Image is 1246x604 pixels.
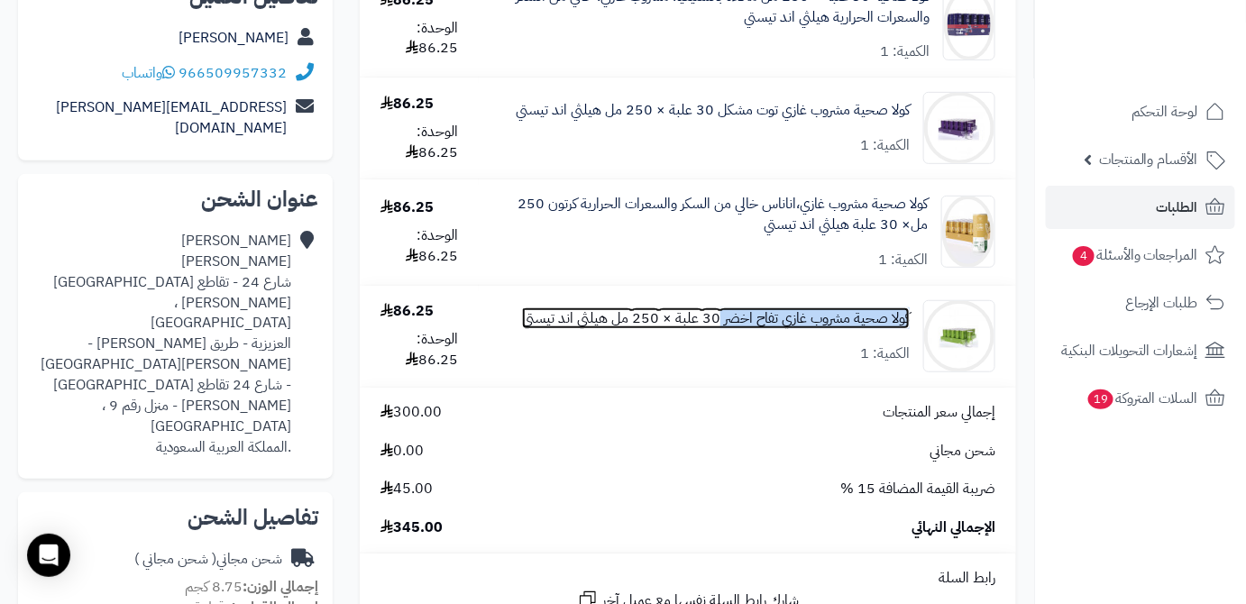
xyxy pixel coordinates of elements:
[134,549,282,570] div: شحن مجاني
[1086,386,1198,411] span: السلات المتروكة
[27,534,70,577] div: Open Intercom Messenger
[924,92,994,164] img: 1753999019-Products_7032_02-90x90.jpg
[32,188,318,210] h2: عنوان الشحن
[380,479,433,499] span: 45.00
[1046,186,1235,229] a: الطلبات
[883,402,995,423] span: إجمالي سعر المنتجات
[380,197,434,218] div: 86.25
[367,568,1009,589] div: رابط السلة
[878,250,928,270] div: الكمية: 1
[380,517,443,538] span: 345.00
[1088,389,1114,409] span: 19
[179,27,289,49] a: [PERSON_NAME]
[1061,338,1198,363] span: إشعارات التحويلات البنكية
[860,135,910,156] div: الكمية: 1
[880,41,930,62] div: الكمية: 1
[522,308,910,329] a: كولا صحية مشروب غازي تفاح اخضر 30 علبة × 250 مل هيلثي اند تيستي
[1046,90,1235,133] a: لوحة التحكم
[380,441,424,462] span: 0.00
[930,441,995,462] span: شحن مجاني
[380,402,442,423] span: 300.00
[380,301,434,322] div: 86.25
[122,62,175,84] a: واتساب
[56,96,287,139] a: [EMAIL_ADDRESS][PERSON_NAME][DOMAIN_NAME]
[516,100,910,121] a: كولا صحية مشروب غازي توت مشكل 30 علبة × 250 مل هيلثي اند تيستي
[840,479,995,499] span: ضريبة القيمة المضافة 15 %
[1046,329,1235,372] a: إشعارات التحويلات البنكية
[942,196,994,268] img: 1753999241-%D8%A7%D9%86%D8%A7%D9%86%D8%A7%D8%B3-90x90.jpg
[32,507,318,528] h2: تفاصيل الشحن
[134,548,216,570] span: ( شحن مجاني )
[1046,281,1235,325] a: طلبات الإرجاع
[1123,42,1229,80] img: logo-2.png
[860,343,910,364] div: الكمية: 1
[1046,233,1235,277] a: المراجعات والأسئلة4
[185,576,318,598] small: 8.75 كجم
[1046,377,1235,420] a: السلات المتروكة19
[1131,99,1198,124] span: لوحة التحكم
[1157,195,1198,220] span: الطلبات
[924,300,994,372] img: 1754904135-%D9%87%D9%84%D8%AB%D9%8A%20%D9%83%D9%88%D9%84%D8%A7%20%D8%AA%D9%81%D8%A7%D8%AD-90x90.jpg
[499,194,928,235] a: كولا صحية مشروب غازي،اناناس خالي من السكر والسعرات الحرارية كرتون 250 مل× 30 علبة هيلثي اند تيستي
[912,517,995,538] span: الإجمالي النهائي
[380,18,458,59] div: الوحدة: 86.25
[1071,243,1198,268] span: المراجعات والأسئلة
[380,225,458,267] div: الوحدة: 86.25
[1099,147,1198,172] span: الأقسام والمنتجات
[179,62,287,84] a: 966509957332
[380,329,458,371] div: الوحدة: 86.25
[1073,246,1095,266] span: 4
[380,94,434,114] div: 86.25
[1125,290,1198,316] span: طلبات الإرجاع
[243,576,318,598] strong: إجمالي الوزن:
[32,231,291,457] div: [PERSON_NAME] [PERSON_NAME] شارع 24 - تقاطع [GEOGRAPHIC_DATA][PERSON_NAME] ، [GEOGRAPHIC_DATA] ال...
[380,122,458,163] div: الوحدة: 86.25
